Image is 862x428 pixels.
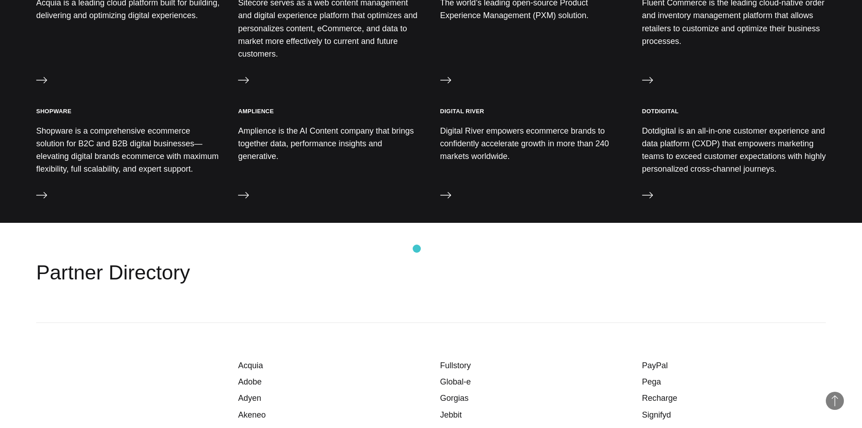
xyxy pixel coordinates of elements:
[36,107,71,115] h3: Shopware
[440,125,624,163] p: Digital River empowers ecommerce brands to confidently accelerate growth in more than 240 markets...
[642,410,671,419] a: Signifyd
[440,107,485,115] h3: Digital River
[36,259,190,286] h2: Partner Directory
[238,107,274,115] h3: Amplience
[642,377,661,386] a: Pega
[440,394,469,403] a: Gorgias
[238,377,262,386] a: Adobe
[238,361,263,370] a: Acquia
[642,107,679,115] h3: Dotdigital
[440,410,462,419] a: Jebbit
[238,410,266,419] a: Akeneo
[238,394,261,403] a: Adyen
[826,392,844,410] button: Back to Top
[642,361,668,370] a: PayPal
[440,377,471,386] a: Global-e
[238,125,422,163] p: Amplience is the AI Content company that brings together data, performance insights and generative.
[642,125,826,176] p: Dotdigital is an all-in-one customer experience and data platform (CXDP) that empowers marketing ...
[36,125,220,176] p: Shopware is a comprehensive ecommerce solution for B2C and B2B digital businesses— elevating digi...
[440,361,471,370] a: Fullstory
[642,394,677,403] a: Recharge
